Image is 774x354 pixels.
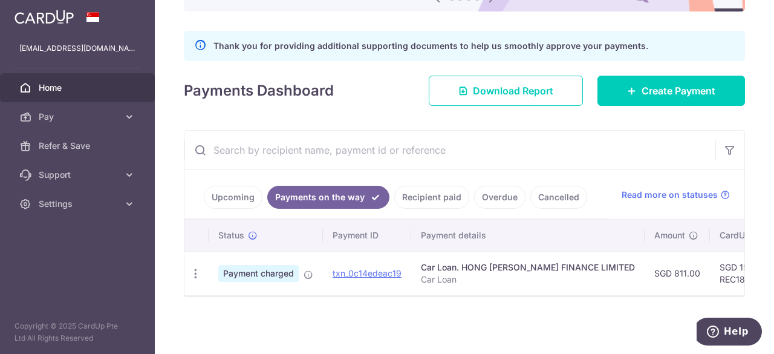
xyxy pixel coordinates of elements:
th: Payment ID [323,220,411,251]
a: Read more on statuses [622,189,730,201]
span: Payment charged [218,265,299,282]
div: Car Loan. HONG [PERSON_NAME] FINANCE LIMITED [421,261,635,274]
span: Status [218,229,244,241]
span: CardUp fee [720,229,766,241]
span: Home [39,82,119,94]
p: Thank you for providing additional supporting documents to help us smoothly approve your payments. [213,39,648,53]
a: Create Payment [597,76,745,106]
p: Car Loan [421,274,635,286]
span: Refer & Save [39,140,119,152]
th: Payment details [411,220,645,251]
span: Support [39,169,119,181]
a: Overdue [474,186,525,209]
a: Payments on the way [267,186,389,209]
a: Download Report [429,76,583,106]
a: txn_0c14edeac19 [333,268,402,278]
td: SGD 811.00 [645,251,710,295]
a: Recipient paid [394,186,469,209]
input: Search by recipient name, payment id or reference [184,131,715,169]
h4: Payments Dashboard [184,80,334,102]
span: Download Report [473,84,553,98]
span: Create Payment [642,84,715,98]
span: Pay [39,111,119,123]
span: Read more on statuses [622,189,718,201]
a: Upcoming [204,186,262,209]
p: [EMAIL_ADDRESS][DOMAIN_NAME] [19,42,135,54]
span: Settings [39,198,119,210]
span: Amount [654,229,685,241]
a: Cancelled [530,186,587,209]
iframe: Opens a widget where you can find more information [697,318,762,348]
img: CardUp [15,10,74,24]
